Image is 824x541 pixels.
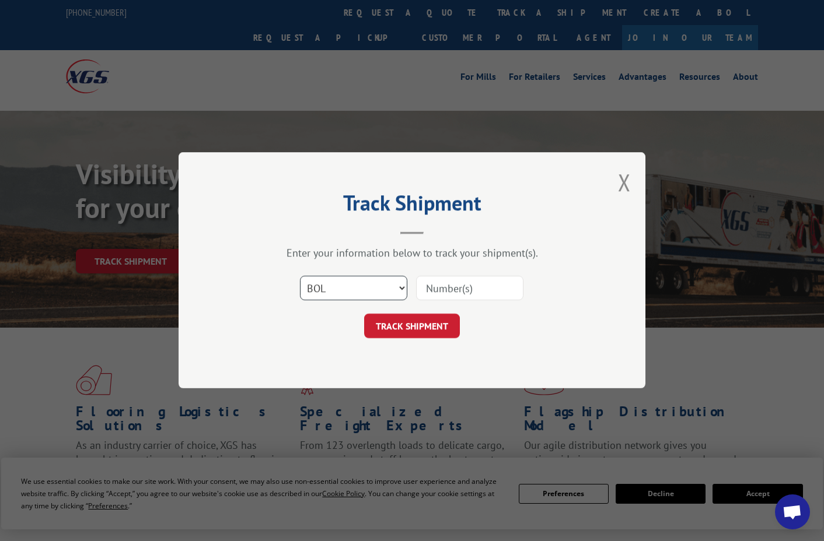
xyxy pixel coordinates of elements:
button: TRACK SHIPMENT [364,314,460,339]
div: Enter your information below to track your shipment(s). [237,247,587,260]
h2: Track Shipment [237,195,587,217]
button: Close modal [618,167,631,198]
input: Number(s) [416,276,523,301]
div: Open chat [775,494,810,529]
